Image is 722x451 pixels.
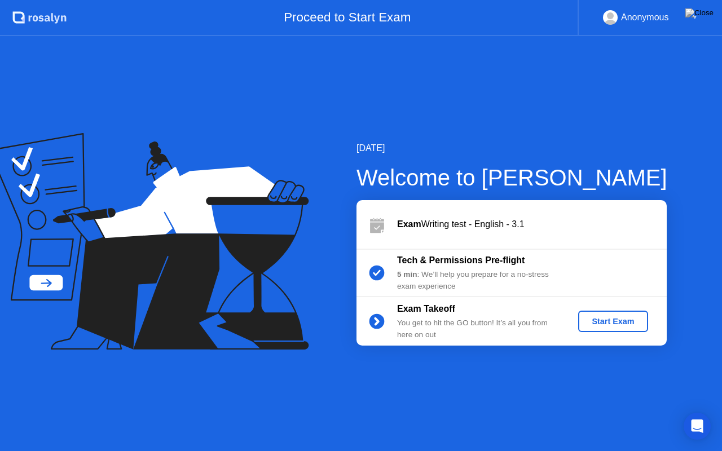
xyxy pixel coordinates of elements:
div: Start Exam [583,317,643,326]
b: Exam Takeoff [397,304,455,313]
div: Open Intercom Messenger [684,413,711,440]
div: [DATE] [356,142,667,155]
div: You get to hit the GO button! It’s all you from here on out [397,317,560,341]
b: 5 min [397,270,417,278]
div: Writing test - English - 3.1 [397,218,667,231]
div: : We’ll help you prepare for a no-stress exam experience [397,269,560,292]
div: Anonymous [621,10,669,25]
img: Close [685,8,714,17]
div: Welcome to [PERSON_NAME] [356,161,667,194]
b: Exam [397,219,421,229]
button: Start Exam [578,311,648,332]
b: Tech & Permissions Pre-flight [397,255,525,265]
